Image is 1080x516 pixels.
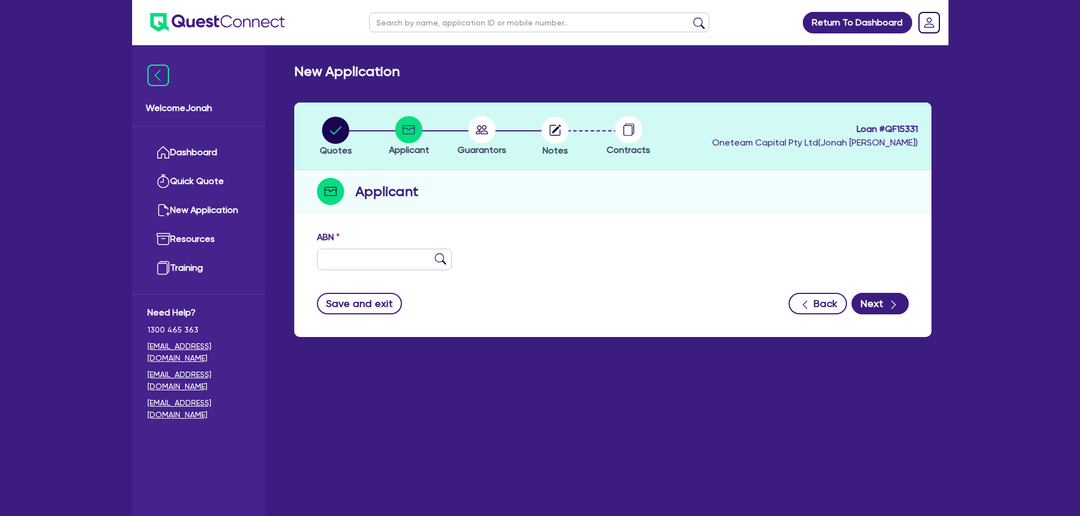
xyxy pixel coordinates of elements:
span: Contracts [607,144,650,155]
span: 1300 465 363 [147,324,250,336]
img: quest-connect-logo-blue [150,13,285,32]
a: Resources [147,225,250,254]
img: quick-quote [156,174,170,188]
img: training [156,261,170,275]
img: new-application [156,203,170,217]
button: Save and exit [317,293,403,314]
span: Loan # QF15331 [712,122,918,136]
button: Next [852,293,909,314]
a: [EMAIL_ADDRESS][DOMAIN_NAME] [147,397,250,421]
a: New Application [147,196,250,225]
a: Dropdown toggle [914,8,944,37]
a: Training [147,254,250,283]
a: [EMAIL_ADDRESS][DOMAIN_NAME] [147,369,250,393]
a: [EMAIL_ADDRESS][DOMAIN_NAME] [147,340,250,364]
span: Notes [543,145,568,156]
button: Back [789,293,847,314]
label: ABN [317,231,340,244]
span: Guarantors [458,144,506,155]
button: Notes [541,116,569,158]
input: Search by name, application ID or mobile number... [369,12,709,32]
span: Quotes [320,145,352,156]
img: icon-menu-close [147,65,169,86]
span: Need Help? [147,306,250,319]
h2: Applicant [355,181,418,202]
img: resources [156,232,170,246]
a: Quick Quote [147,167,250,196]
span: Oneteam Capital Pty Ltd ( Jonah [PERSON_NAME] ) [712,137,918,148]
button: Quotes [319,116,353,158]
img: step-icon [317,178,344,205]
a: Return To Dashboard [803,12,912,33]
img: abn-lookup icon [435,253,446,265]
span: Applicant [389,144,429,155]
a: Dashboard [147,138,250,167]
h2: New Application [294,63,400,80]
span: Welcome Jonah [146,101,252,115]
